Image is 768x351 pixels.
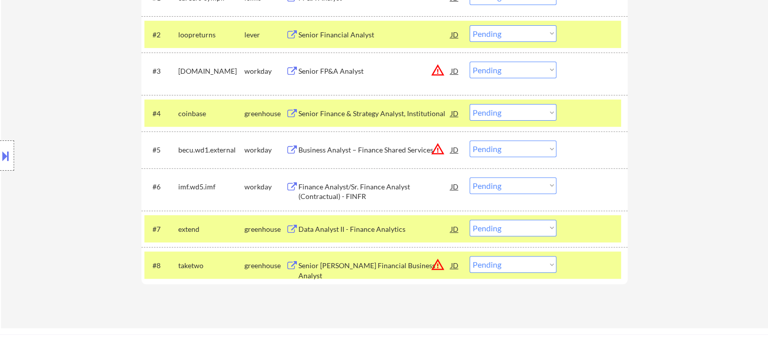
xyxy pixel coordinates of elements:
[431,142,445,156] button: warning_amber
[298,30,451,40] div: Senior Financial Analyst
[298,182,451,202] div: Finance Analyst/Sr. Finance Analyst (Contractual) - FINFR
[450,62,460,80] div: JD
[244,145,286,155] div: workday
[244,30,286,40] div: lever
[178,66,244,76] div: [DOMAIN_NAME]
[431,258,445,272] button: warning_amber
[298,261,451,280] div: Senior [PERSON_NAME] Financial Business Analyst
[450,177,460,195] div: JD
[450,25,460,43] div: JD
[178,224,244,234] div: extend
[152,261,170,271] div: #8
[298,109,451,119] div: Senior Finance & Strategy Analyst, Institutional
[298,224,451,234] div: Data Analyst II - Finance Analytics
[450,104,460,122] div: JD
[178,182,244,192] div: imf.wd5.imf
[298,66,451,76] div: Senior FP&A Analyst
[298,145,451,155] div: Business Analyst – Finance Shared Services
[450,220,460,238] div: JD
[178,30,244,40] div: loopreturns
[152,30,170,40] div: #2
[244,261,286,271] div: greenhouse
[244,66,286,76] div: workday
[450,256,460,274] div: JD
[450,140,460,159] div: JD
[178,145,244,155] div: becu.wd1.external
[431,63,445,77] button: warning_amber
[244,182,286,192] div: workday
[244,109,286,119] div: greenhouse
[244,224,286,234] div: greenhouse
[178,109,244,119] div: coinbase
[178,261,244,271] div: taketwo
